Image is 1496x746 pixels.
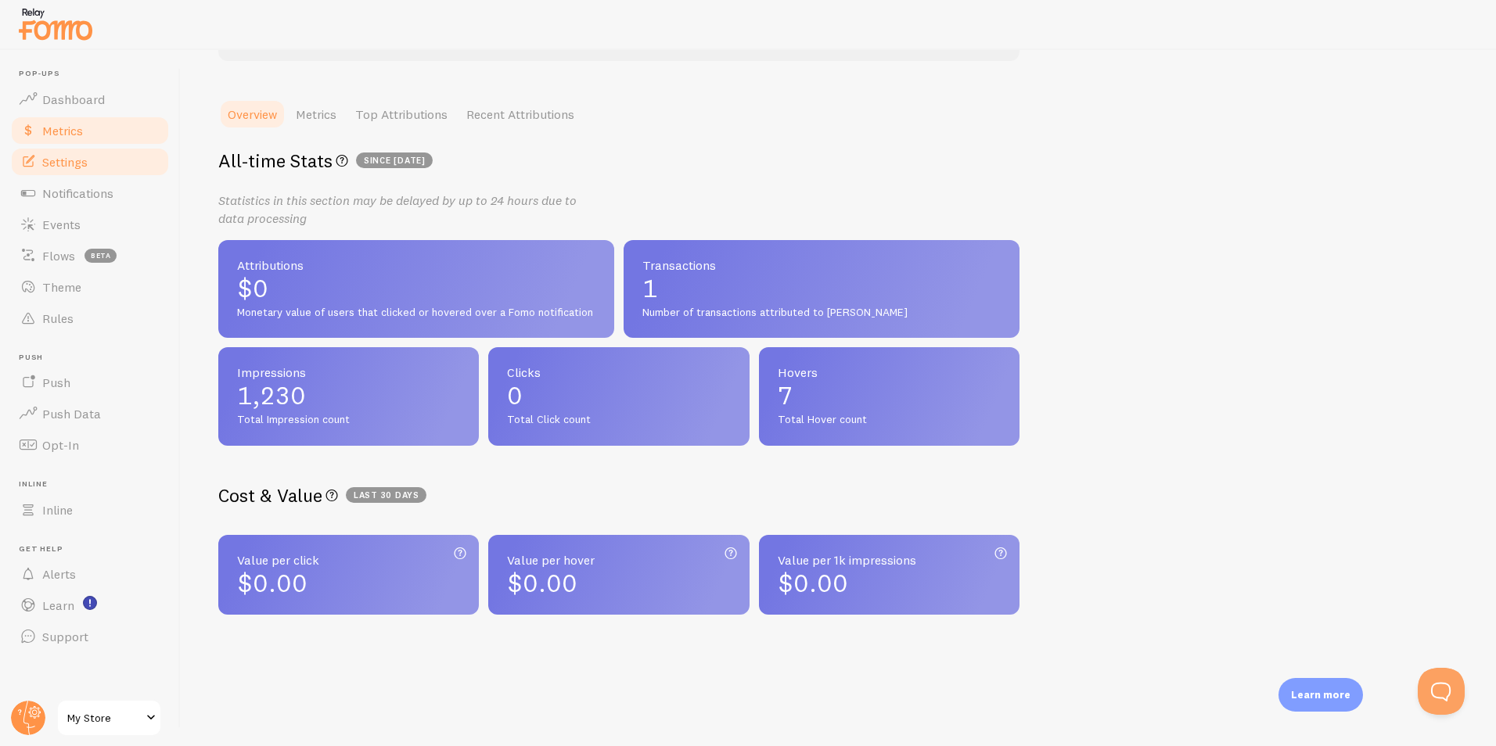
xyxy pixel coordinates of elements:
[1291,687,1350,702] p: Learn more
[642,276,1001,301] span: 1
[218,483,1020,507] h2: Cost & Value
[9,590,171,621] a: Learn
[42,154,88,170] span: Settings
[237,306,595,320] span: Monetary value of users that clicked or hovered over a Fomo notification
[346,487,426,503] span: Last 30 days
[286,99,346,130] a: Metrics
[56,699,162,737] a: My Store
[19,479,171,490] span: Inline
[19,353,171,363] span: Push
[42,437,79,453] span: Opt-In
[42,279,81,295] span: Theme
[9,429,171,461] a: Opt-In
[218,149,1020,173] h2: All-time Stats
[778,366,1001,378] span: Hovers
[9,209,171,240] a: Events
[42,406,101,421] span: Push Data
[237,568,307,598] span: $0.00
[218,192,577,226] i: Statistics in this section may be delayed by up to 24 hours due to data processing
[507,568,577,598] span: $0.00
[642,306,1001,320] span: Number of transactions attributed to [PERSON_NAME]
[9,271,171,303] a: Theme
[9,84,171,115] a: Dashboard
[778,568,848,598] span: $0.00
[9,240,171,271] a: Flows beta
[346,99,457,130] a: Top Attributions
[237,259,595,271] span: Attributions
[237,554,460,566] span: Value per click
[507,383,730,408] span: 0
[237,276,595,301] span: $0
[237,383,460,408] span: 1,230
[16,4,95,44] img: fomo-relay-logo-orange.svg
[19,69,171,79] span: Pop-ups
[507,554,730,566] span: Value per hover
[457,99,584,130] a: Recent Attributions
[778,413,1001,427] span: Total Hover count
[1278,678,1363,712] div: Learn more
[42,217,81,232] span: Events
[507,413,730,427] span: Total Click count
[42,91,105,107] span: Dashboard
[778,554,1001,566] span: Value per 1k impressions
[85,249,117,263] span: beta
[42,502,73,518] span: Inline
[42,629,88,644] span: Support
[42,597,74,613] span: Learn
[42,375,70,390] span: Push
[67,708,142,727] span: My Store
[9,398,171,429] a: Push Data
[9,115,171,146] a: Metrics
[42,248,75,264] span: Flows
[9,146,171,178] a: Settings
[1418,668,1465,715] iframe: Help Scout Beacon - Open
[642,259,1001,271] span: Transactions
[9,558,171,590] a: Alerts
[9,494,171,525] a: Inline
[19,544,171,554] span: Get Help
[42,310,74,326] span: Rules
[237,366,460,378] span: Impressions
[218,99,286,130] a: Overview
[237,413,460,427] span: Total Impression count
[83,596,97,610] svg: <p>Watch New Feature Tutorials!</p>
[42,566,76,582] span: Alerts
[507,366,730,378] span: Clicks
[9,621,171,652] a: Support
[9,367,171,398] a: Push
[42,123,83,138] span: Metrics
[9,178,171,209] a: Notifications
[356,152,433,168] span: since [DATE]
[9,303,171,334] a: Rules
[778,383,1001,408] span: 7
[42,185,113,201] span: Notifications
